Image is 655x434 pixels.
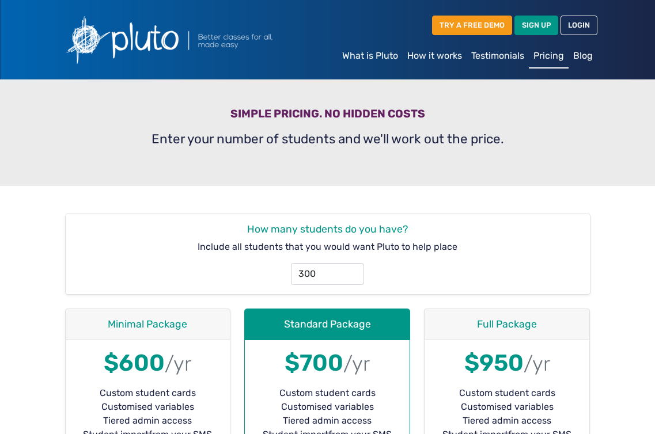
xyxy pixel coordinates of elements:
li: Customised variables [434,400,580,414]
h1: $600 [75,349,221,377]
h4: Full Package [434,318,580,330]
li: Custom student cards [434,386,580,400]
li: Tiered admin access [254,414,400,428]
small: /yr [165,352,191,376]
a: Pricing [529,44,569,68]
li: Custom student cards [254,386,400,400]
p: Enter your number of students and we'll work out the price. [65,130,590,149]
a: SIGN UP [514,16,558,35]
a: LOGIN [561,16,597,35]
li: Tiered admin access [434,414,580,428]
h3: Simple pricing. No hidden costs [65,107,590,125]
a: TRY A FREE DEMO [432,16,512,35]
h4: How many students do you have? [75,223,581,235]
div: Include all students that you would want Pluto to help place [66,214,590,294]
small: /yr [524,352,550,376]
h4: Minimal Package [75,318,221,330]
small: /yr [343,352,370,376]
img: Pluto logo with the text Better classes for all, made easy [58,9,335,70]
li: Customised variables [75,400,221,414]
li: Customised variables [254,400,400,414]
h1: $950 [434,349,580,377]
a: Testimonials [467,44,529,67]
li: Tiered admin access [75,414,221,428]
a: Blog [569,44,597,67]
h4: Standard Package [254,318,400,330]
h1: $700 [254,349,400,377]
a: What is Pluto [338,44,403,67]
li: Custom student cards [75,386,221,400]
a: How it works [403,44,467,67]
